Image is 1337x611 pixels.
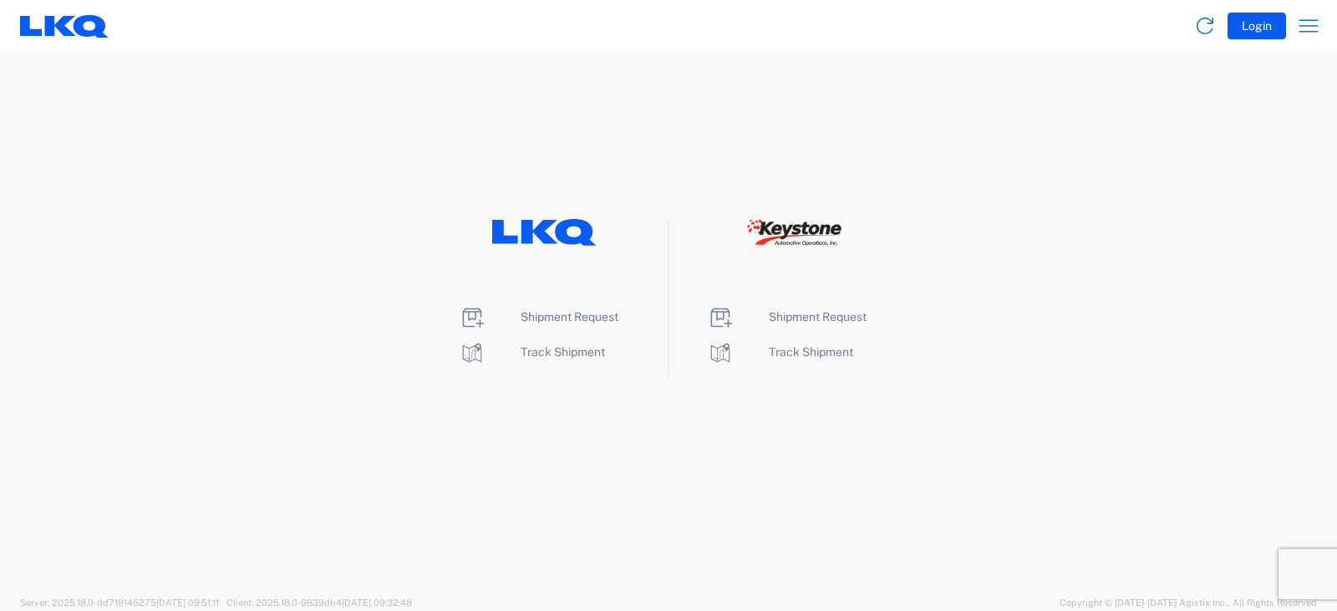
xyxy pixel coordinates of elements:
[226,598,412,608] span: Client: 2025.18.0-9839db4
[1060,595,1317,610] span: Copyright © [DATE]-[DATE] Agistix Inc., All Rights Reserved
[459,345,605,359] a: Track Shipment
[707,310,867,323] a: Shipment Request
[769,345,853,359] span: Track Shipment
[20,598,219,608] span: Server: 2025.18.0-dd719145275
[1228,13,1286,39] button: Login
[342,598,412,608] span: [DATE] 09:32:48
[707,345,853,359] a: Track Shipment
[521,310,618,323] span: Shipment Request
[769,310,867,323] span: Shipment Request
[521,345,605,359] span: Track Shipment
[459,310,618,323] a: Shipment Request
[156,598,219,608] span: [DATE] 09:51:11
